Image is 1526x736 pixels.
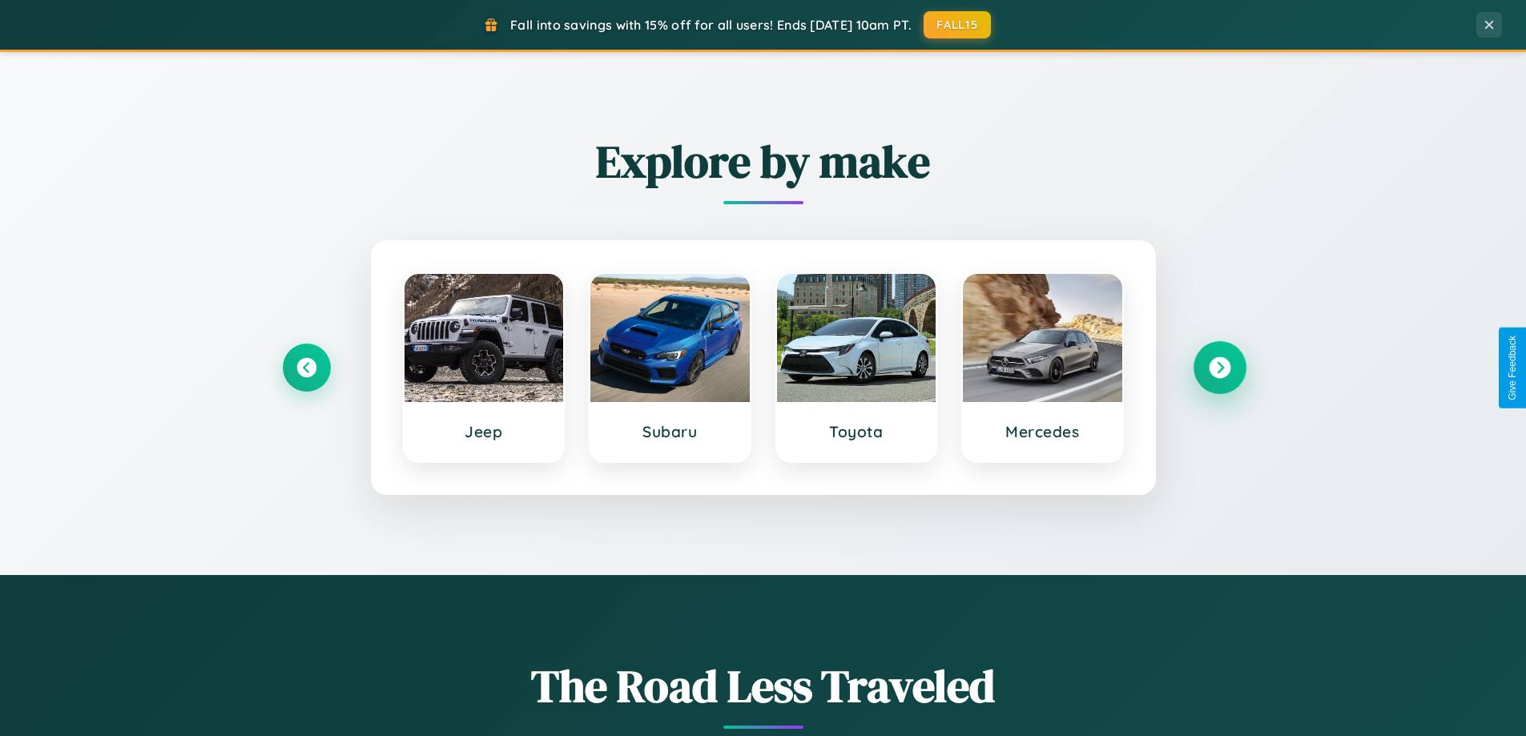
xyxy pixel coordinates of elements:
[979,422,1106,441] h3: Mercedes
[606,422,734,441] h3: Subaru
[793,422,920,441] h3: Toyota
[283,131,1244,192] h2: Explore by make
[421,422,548,441] h3: Jeep
[924,11,991,38] button: FALL15
[1507,336,1518,400] div: Give Feedback
[283,655,1244,717] h1: The Road Less Traveled
[510,17,912,33] span: Fall into savings with 15% off for all users! Ends [DATE] 10am PT.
